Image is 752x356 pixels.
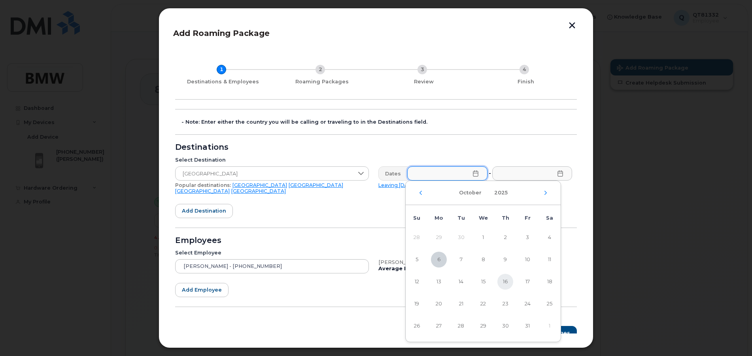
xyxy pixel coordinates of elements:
span: 30 [497,318,513,334]
td: 7 [450,249,472,271]
span: 29 [475,318,491,334]
td: 3 [516,226,538,249]
a: Leaving [DATE] [378,182,416,188]
span: 22 [475,296,491,312]
input: Please fill out this field [407,166,487,181]
td: 17 [516,271,538,293]
span: 14 [453,274,469,290]
td: 27 [428,315,450,337]
b: Average Monthly Usage: [378,266,448,271]
div: Select Employee [175,250,369,256]
span: Canada [176,167,353,181]
span: 26 [409,318,425,334]
span: Mo [435,215,443,221]
span: Su [413,215,420,221]
a: [GEOGRAPHIC_DATA] [232,182,287,188]
td: 23 [494,293,516,315]
span: Add destination [182,207,226,215]
span: 2 [497,230,513,245]
td: 12 [406,271,428,293]
span: 10 [520,252,535,267]
div: Destinations [175,144,577,151]
span: 18 [542,274,557,290]
button: Next Month [543,190,548,195]
td: 22 [472,293,494,315]
td: 11 [538,249,561,271]
td: 29 [428,226,450,249]
td: 8 [472,249,494,271]
span: 21 [453,296,469,312]
span: Add employee [182,286,222,294]
span: 11 [542,252,557,267]
td: 28 [406,226,428,249]
span: Popular destinations: [175,182,231,188]
td: 18 [538,271,561,293]
div: Choose Date [405,181,561,342]
span: 17 [520,274,535,290]
button: Choose Month [454,186,486,200]
td: 21 [450,293,472,315]
td: 25 [538,293,561,315]
td: 13 [428,271,450,293]
div: Select Destination [175,157,369,163]
iframe: Messenger Launcher [718,322,746,350]
a: [GEOGRAPHIC_DATA] [231,188,286,194]
div: 2 [316,65,325,74]
td: 16 [494,271,516,293]
div: - [487,166,493,181]
td: 10 [516,249,538,271]
span: 19 [409,296,425,312]
div: Finish [478,79,574,85]
td: 26 [406,315,428,337]
span: 12 [409,274,425,290]
input: Please fill out this field [492,166,573,181]
td: 14 [450,271,472,293]
span: 13 [431,274,447,290]
a: [GEOGRAPHIC_DATA] [289,182,343,188]
td: 30 [450,226,472,249]
td: 9 [494,249,516,271]
span: 8 [475,252,491,267]
td: 24 [516,293,538,315]
a: [GEOGRAPHIC_DATA] [175,188,230,194]
td: 2 [494,226,516,249]
td: 30 [494,315,516,337]
span: 31 [520,318,535,334]
td: 20 [428,293,450,315]
button: Choose Year [489,186,512,200]
td: 5 [406,249,428,271]
div: 4 [520,65,529,74]
button: Previous Month [418,190,423,195]
div: Employees [175,237,577,244]
span: 7 [453,252,469,267]
td: 6 [428,249,450,271]
td: 15 [472,271,494,293]
div: - Note: Enter either the country you will be calling or traveling to in the Destinations field. [181,119,577,125]
span: 23 [497,296,513,312]
span: Th [502,215,509,221]
span: 16 [497,274,513,290]
td: 29 [472,315,494,337]
span: 15 [475,274,491,290]
span: 25 [542,296,557,312]
span: 1 [475,230,491,245]
td: 1 [472,226,494,249]
span: 20 [431,296,447,312]
span: 6 [431,252,447,267]
span: 24 [520,296,535,312]
div: Roaming Packages [274,79,370,85]
td: 28 [450,315,472,337]
span: 3 [520,230,535,245]
span: 5 [409,252,425,267]
td: 4 [538,226,561,249]
div: Review [376,79,472,85]
button: Add destination [175,204,233,218]
td: 31 [516,315,538,337]
span: Sa [546,215,553,221]
td: 1 [538,315,561,337]
button: Add employee [175,283,229,297]
td: 19 [406,293,428,315]
span: We [479,215,488,221]
span: 4 [542,230,557,245]
span: 28 [453,318,469,334]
